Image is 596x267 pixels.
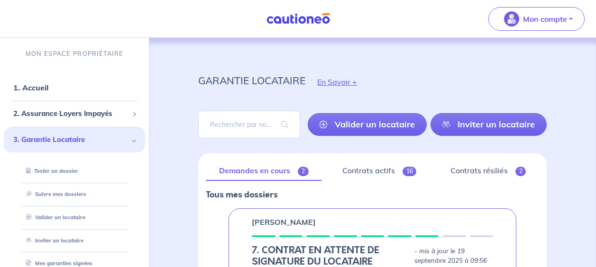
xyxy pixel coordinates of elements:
div: 1. Accueil [4,78,145,97]
a: Valider un locataire [22,214,85,221]
p: garantie locataire [198,72,305,89]
div: 2. Assurance Loyers Impayés [4,105,145,123]
a: Suivre mes dossiers [22,191,86,197]
div: Inviter un locataire [15,233,134,249]
p: - mis à jour le 19 septembre 2025 à 09:56 [414,247,493,266]
img: Cautioneo [263,13,334,25]
a: Mes garanties signées [22,260,92,267]
a: Demandes en cours2 [206,161,321,181]
p: Tous mes dossiers [206,188,539,201]
img: illu_account_valid_menu.svg [504,11,519,27]
div: Tester un dossier [15,163,134,179]
p: Mon compte [523,13,567,25]
a: 1. Accueil [13,83,48,92]
span: search [270,111,300,138]
a: Inviter un locataire [22,237,83,244]
span: 3. Garantie Locataire [13,134,128,145]
div: Suivre mes dossiers [15,187,134,202]
div: 3. Garantie Locataire [4,127,145,153]
button: illu_account_valid_menu.svgMon compte [488,7,585,31]
div: Valider un locataire [15,210,134,225]
input: Rechercher par nom / prénom / mail du locataire [198,111,300,138]
p: MON ESPACE PROPRIÉTAIRE [26,49,123,58]
span: 2 [515,167,526,176]
span: 16 [403,167,417,176]
span: 2. Assurance Loyers Impayés [13,108,128,119]
button: En Savoir + [305,68,369,96]
a: Contrats actifs16 [329,161,430,181]
span: 2 [298,167,309,176]
a: Valider un locataire [308,113,427,136]
a: Tester un dossier [22,168,78,174]
p: [PERSON_NAME] [252,216,316,228]
a: Inviter un locataire [431,113,547,136]
a: Contrats résiliés2 [437,161,539,181]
